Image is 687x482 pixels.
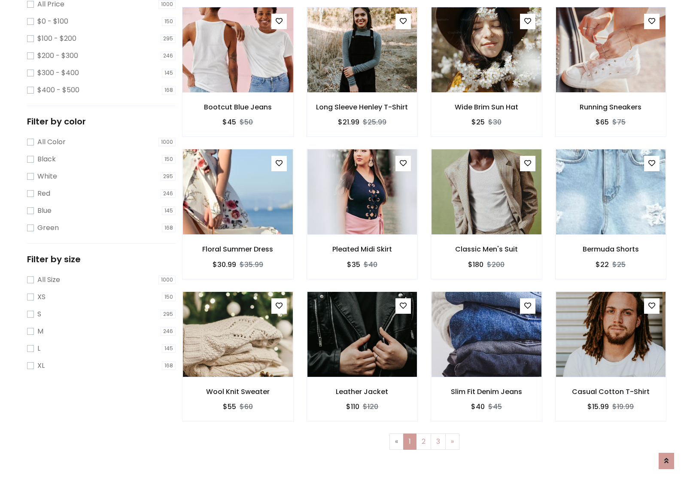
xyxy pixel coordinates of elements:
[37,206,52,216] label: Blue
[162,86,176,94] span: 168
[161,34,176,43] span: 295
[162,293,176,301] span: 150
[445,433,459,450] a: Next
[37,33,76,44] label: $100 - $200
[612,117,626,127] del: $75
[37,223,59,233] label: Green
[596,261,609,269] h6: $22
[161,327,176,336] span: 246
[431,388,542,396] h6: Slim Fit Denim Jeans
[37,51,78,61] label: $200 - $300
[431,433,446,450] a: 3
[161,172,176,181] span: 295
[37,326,43,336] label: M
[37,188,50,199] label: Red
[213,261,236,269] h6: $30.99
[37,16,68,27] label: $0 - $100
[346,403,359,411] h6: $110
[307,388,418,396] h6: Leather Jacket
[556,245,666,253] h6: Bermuda Shorts
[488,117,502,127] del: $30
[37,68,79,78] label: $300 - $400
[403,433,416,450] a: 1
[240,117,253,127] del: $50
[37,137,66,147] label: All Color
[27,116,176,127] h5: Filter by color
[612,260,626,270] del: $25
[556,388,666,396] h6: Casual Cotton T-Shirt
[363,117,386,127] del: $25.99
[416,433,431,450] a: 2
[158,276,176,284] span: 1000
[488,402,502,412] del: $45
[162,155,176,164] span: 150
[471,118,485,126] h6: $25
[158,138,176,146] span: 1000
[37,343,40,354] label: L
[182,388,293,396] h6: Wool Knit Sweater
[596,118,609,126] h6: $65
[222,118,236,126] h6: $45
[162,361,176,370] span: 168
[431,245,542,253] h6: Classic Men's Suit
[37,171,57,182] label: White
[240,402,253,412] del: $60
[27,254,176,264] h5: Filter by size
[363,402,378,412] del: $120
[471,403,485,411] h6: $40
[161,189,176,198] span: 246
[162,224,176,232] span: 168
[556,103,666,111] h6: Running Sneakers
[338,118,359,126] h6: $21.99
[162,206,176,215] span: 145
[37,85,79,95] label: $400 - $500
[37,361,45,371] label: XL
[612,402,634,412] del: $19.99
[37,309,41,319] label: S
[223,403,236,411] h6: $55
[240,260,263,270] del: $35.99
[364,260,377,270] del: $40
[188,433,660,450] nav: Page navigation
[487,260,505,270] del: $200
[468,261,483,269] h6: $180
[37,275,60,285] label: All Size
[347,261,360,269] h6: $35
[162,69,176,77] span: 145
[307,103,418,111] h6: Long Sleeve Henley T-Shirt
[431,103,542,111] h6: Wide Brim Sun Hat
[451,437,454,446] span: »
[37,154,56,164] label: Black
[161,310,176,318] span: 295
[37,292,46,302] label: XS
[162,17,176,26] span: 150
[182,103,293,111] h6: Bootcut Blue Jeans
[307,245,418,253] h6: Pleated Midi Skirt
[587,403,609,411] h6: $15.99
[162,344,176,353] span: 145
[182,245,293,253] h6: Floral Summer Dress
[161,52,176,60] span: 246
